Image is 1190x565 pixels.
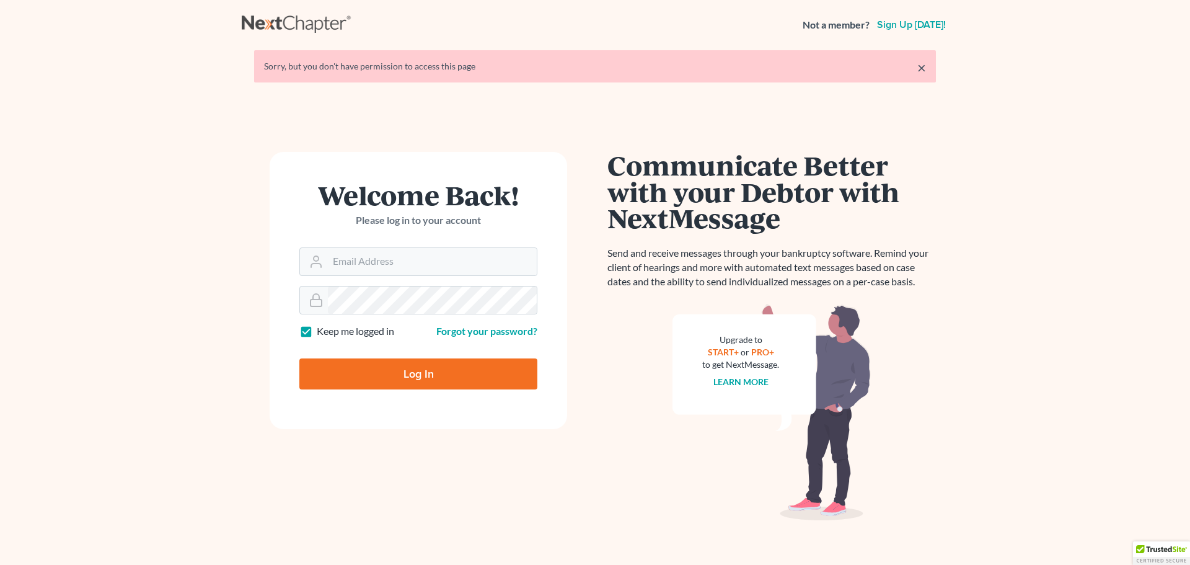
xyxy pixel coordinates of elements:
a: PRO+ [751,347,774,357]
img: nextmessage_bg-59042aed3d76b12b5cd301f8e5b87938c9018125f34e5fa2b7a6b67550977c72.svg [672,304,871,521]
a: × [917,60,926,75]
a: Forgot your password? [436,325,537,337]
h1: Communicate Better with your Debtor with NextMessage [607,152,936,231]
div: Upgrade to [702,334,779,346]
p: Please log in to your account [299,213,537,228]
strong: Not a member? [803,18,870,32]
div: Sorry, but you don't have permission to access this page [264,60,926,73]
label: Keep me logged in [317,324,394,339]
div: TrustedSite Certified [1133,541,1190,565]
input: Log In [299,358,537,389]
span: or [741,347,749,357]
h1: Welcome Back! [299,182,537,208]
a: Sign up [DATE]! [875,20,948,30]
input: Email Address [328,248,537,275]
a: START+ [708,347,739,357]
div: to get NextMessage. [702,358,779,371]
p: Send and receive messages through your bankruptcy software. Remind your client of hearings and mo... [607,246,936,289]
a: Learn more [713,376,769,387]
